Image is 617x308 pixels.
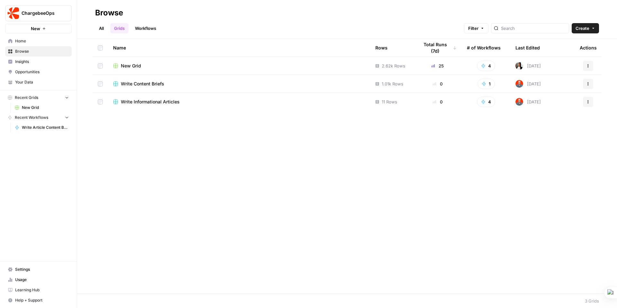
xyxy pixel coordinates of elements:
[5,113,72,122] button: Recent Workflows
[15,267,69,272] span: Settings
[515,62,541,70] div: [DATE]
[5,5,72,21] button: Workspace: ChargebeeOps
[515,98,523,106] img: 698zlg3kfdwlkwrbrsgpwna4smrc
[419,63,457,69] div: 25
[5,24,72,33] button: New
[478,79,495,89] button: 1
[15,115,48,120] span: Recent Workflows
[5,93,72,102] button: Recent Grids
[382,63,405,69] span: 2.62k Rows
[515,80,523,88] img: 698zlg3kfdwlkwrbrsgpwna4smrc
[95,23,108,33] a: All
[15,277,69,283] span: Usage
[15,69,69,75] span: Opportunities
[95,8,123,18] div: Browse
[12,102,72,113] a: New Grid
[382,99,397,105] span: 11 Rows
[419,39,457,57] div: Total Runs (7d)
[121,81,164,87] span: Write Content Briefs
[15,287,69,293] span: Learning Hub
[5,285,72,295] a: Learning Hub
[15,297,69,303] span: Help + Support
[464,23,488,33] button: Filter
[501,25,566,31] input: Search
[515,80,541,88] div: [DATE]
[515,62,523,70] img: xqjo96fmx1yk2e67jao8cdkou4un
[131,23,160,33] a: Workflows
[572,23,599,33] button: Create
[110,23,129,33] a: Grids
[5,57,72,67] a: Insights
[12,122,72,133] a: Write Article Content Brief
[585,298,599,304] div: 3 Grids
[15,38,69,44] span: Home
[382,81,403,87] span: 1.01k Rows
[5,46,72,57] a: Browse
[22,125,69,130] span: Write Article Content Brief
[15,79,69,85] span: Your Data
[7,7,19,19] img: ChargebeeOps Logo
[576,25,589,31] span: Create
[121,63,141,69] span: New Grid
[22,105,69,110] span: New Grid
[5,275,72,285] a: Usage
[15,95,38,101] span: Recent Grids
[477,61,495,71] button: 4
[15,59,69,65] span: Insights
[31,25,40,32] span: New
[5,67,72,77] a: Opportunities
[113,81,365,87] a: Write Content Briefs
[515,98,541,106] div: [DATE]
[22,10,60,16] span: ChargebeeOps
[468,25,478,31] span: Filter
[113,63,365,69] a: New Grid
[5,36,72,46] a: Home
[419,81,457,87] div: 0
[121,99,180,105] span: Write Informational Articles
[5,264,72,275] a: Settings
[5,77,72,87] a: Your Data
[580,39,597,57] div: Actions
[5,295,72,305] button: Help + Support
[477,97,495,107] button: 4
[467,39,501,57] div: # of Workflows
[515,39,540,57] div: Last Edited
[15,48,69,54] span: Browse
[113,39,365,57] div: Name
[419,99,457,105] div: 0
[113,99,365,105] a: Write Informational Articles
[375,39,388,57] div: Rows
